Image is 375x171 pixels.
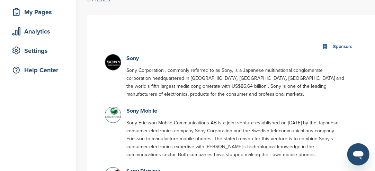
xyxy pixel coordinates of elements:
[126,66,347,98] p: Sony Corporation , commonly referred to as Sony, is a Japanese multinational conglomerate corpora...
[10,45,69,57] div: Settings
[10,25,69,38] div: Analytics
[7,43,69,59] a: Settings
[126,119,347,159] p: Sony Ericsson Mobile Communications AB is a joint venture established on [DATE] by the Japanese c...
[347,143,369,165] iframe: Button to launch messaging window
[105,107,123,118] img: Open uri20141112 50798 oorwsu
[10,6,69,18] div: My Pages
[126,107,157,114] a: Sony Mobile
[7,4,69,20] a: My Pages
[7,23,69,39] a: Analytics
[331,43,354,51] div: Sponsors
[105,55,123,72] img: Data
[7,62,69,78] a: Help Center
[10,64,69,76] div: Help Center
[126,55,139,62] a: Sony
